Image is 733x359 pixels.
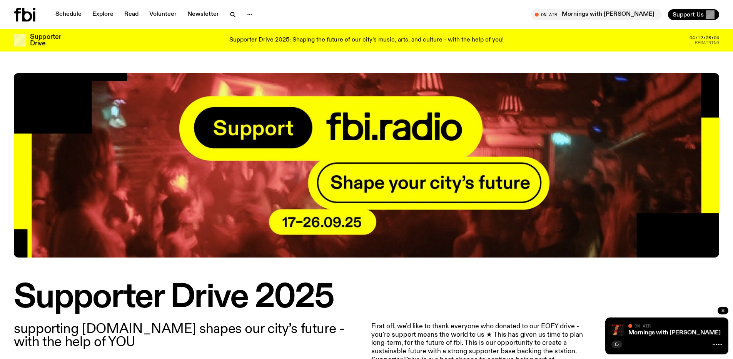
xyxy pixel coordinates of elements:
p: supporting [DOMAIN_NAME] shapes our city’s future - with the help of YOU [14,322,362,349]
span: Remaining [695,41,719,45]
a: Schedule [51,9,86,20]
button: On AirMornings with [PERSON_NAME] // SUPPORTER DRIVE [531,9,662,20]
button: Support Us [668,9,719,20]
span: Support Us [673,11,704,18]
p: Supporter Drive 2025: Shaping the future of our city’s music, arts, and culture - with the help o... [229,37,504,44]
h3: Supporter Drive [30,34,61,47]
a: Explore [88,9,118,20]
a: Newsletter [183,9,224,20]
a: Volunteer [145,9,181,20]
a: Read [120,9,143,20]
span: On Air [634,323,651,328]
h1: Supporter Drive 2025 [14,282,719,313]
span: 04:12:28:04 [690,36,719,40]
